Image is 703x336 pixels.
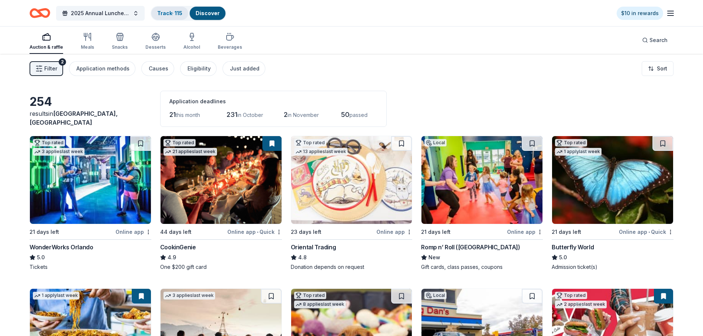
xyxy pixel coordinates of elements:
img: Image for CookinGenie [161,136,282,224]
button: Alcohol [183,30,200,54]
div: Top rated [163,139,196,146]
span: 50 [341,111,349,118]
div: Local [424,292,447,299]
div: Eligibility [187,64,211,73]
div: Admission ticket(s) [552,263,673,271]
span: 4.8 [298,253,307,262]
a: Image for Oriental TradingTop rated13 applieslast week23 days leftOnline appOriental Trading4.8Do... [291,136,413,271]
div: Beverages [218,44,242,50]
button: Track· 115Discover [151,6,226,21]
span: 21 [169,111,176,118]
div: 21 days left [552,228,581,236]
button: Filter2 [30,61,63,76]
a: Track· 115 [157,10,182,16]
div: One $200 gift card [160,263,282,271]
span: 2 [284,111,287,118]
span: 5.0 [559,253,567,262]
div: 1 apply last week [33,292,79,299]
div: Application methods [76,64,130,73]
div: 13 applies last week [294,148,348,156]
div: 23 days left [291,228,321,236]
span: 4.9 [168,253,176,262]
a: Home [30,4,50,22]
div: Online app [116,227,151,236]
div: Top rated [555,139,587,146]
div: Local [424,139,447,146]
span: 2025 Annual Luncheon [71,9,130,18]
a: Image for CookinGenieTop rated21 applieslast week44 days leftOnline app•QuickCookinGenie4.9One $2... [160,136,282,271]
div: Gift cards, class passes, coupons [421,263,543,271]
div: Just added [230,64,259,73]
div: 21 days left [421,228,451,236]
span: Sort [657,64,667,73]
button: Snacks [112,30,128,54]
div: results [30,109,151,127]
button: Causes [141,61,174,76]
div: 21 applies last week [163,148,217,156]
button: Sort [642,61,673,76]
div: 8 applies last week [294,301,346,308]
span: Filter [44,64,57,73]
span: passed [349,112,368,118]
button: Desserts [145,30,166,54]
div: Application deadlines [169,97,378,106]
div: Online app Quick [619,227,673,236]
div: WonderWorks Orlando [30,243,93,252]
span: in November [287,112,319,118]
div: Auction & raffle [30,44,63,50]
div: 3 applies last week [163,292,215,299]
span: in [30,110,118,126]
div: 44 days left [160,228,192,236]
div: Meals [81,44,94,50]
a: Image for Butterfly WorldTop rated1 applylast week21 days leftOnline app•QuickButterfly World5.0A... [552,136,673,271]
span: New [428,253,440,262]
div: 254 [30,94,151,109]
div: Top rated [294,139,326,146]
button: Eligibility [180,61,217,76]
a: Discover [196,10,220,16]
img: Image for Romp n’ Roll (St. Petersburg) [421,136,542,224]
span: 231 [227,111,237,118]
div: Top rated [294,292,326,299]
div: Alcohol [183,44,200,50]
div: 2 [59,58,66,66]
div: 2 applies last week [555,301,607,308]
div: Donation depends on request [291,263,413,271]
div: Online app [376,227,412,236]
img: Image for Oriental Trading [291,136,412,224]
button: Meals [81,30,94,54]
div: Online app [507,227,543,236]
span: [GEOGRAPHIC_DATA], [GEOGRAPHIC_DATA] [30,110,118,126]
span: Search [649,36,668,45]
div: Oriental Trading [291,243,336,252]
div: CookinGenie [160,243,196,252]
div: Romp n’ Roll ([GEOGRAPHIC_DATA]) [421,243,520,252]
div: Causes [149,64,168,73]
div: Butterfly World [552,243,594,252]
button: Auction & raffle [30,30,63,54]
button: Application methods [69,61,135,76]
span: in October [237,112,263,118]
div: Snacks [112,44,128,50]
div: 1 apply last week [555,148,602,156]
div: 21 days left [30,228,59,236]
img: Image for WonderWorks Orlando [30,136,151,224]
a: Image for WonderWorks OrlandoTop rated3 applieslast week21 days leftOnline appWonderWorks Orlando... [30,136,151,271]
span: this month [176,112,200,118]
div: Top rated [555,292,587,299]
div: Top rated [33,139,65,146]
a: Image for Romp n’ Roll (St. Petersburg)Local21 days leftOnline appRomp n’ Roll ([GEOGRAPHIC_DATA]... [421,136,543,271]
button: Beverages [218,30,242,54]
a: $10 in rewards [617,7,663,20]
button: Search [636,33,673,48]
button: Just added [223,61,265,76]
span: • [648,229,650,235]
span: • [257,229,258,235]
span: 5.0 [37,253,45,262]
button: 2025 Annual Luncheon [56,6,145,21]
div: Online app Quick [227,227,282,236]
div: Desserts [145,44,166,50]
div: Tickets [30,263,151,271]
div: 3 applies last week [33,148,85,156]
img: Image for Butterfly World [552,136,673,224]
